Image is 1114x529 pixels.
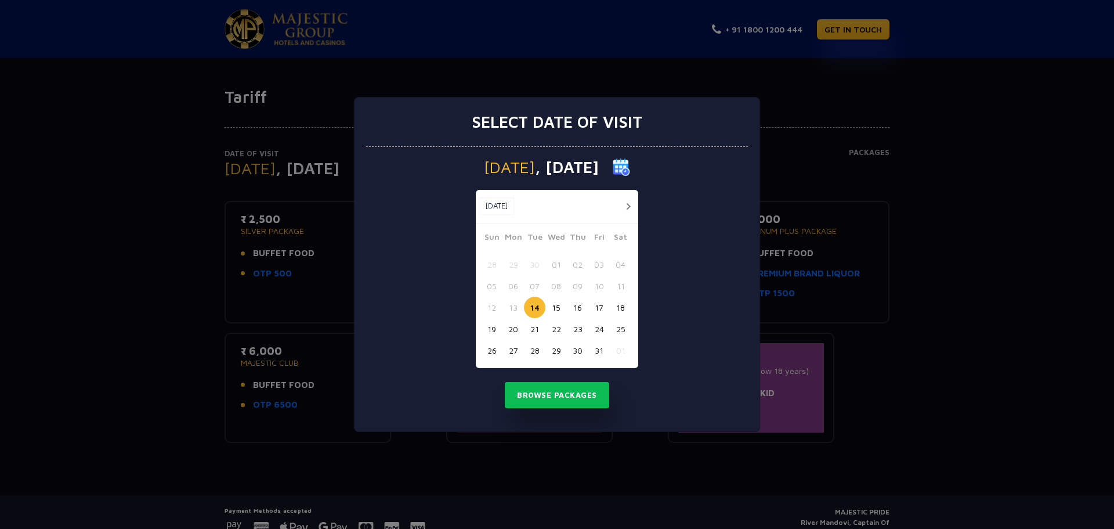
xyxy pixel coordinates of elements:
button: 01 [610,340,631,361]
button: 15 [545,297,567,318]
button: 04 [610,254,631,275]
button: 07 [524,275,545,297]
button: 17 [588,297,610,318]
button: 14 [524,297,545,318]
button: 31 [588,340,610,361]
button: 25 [610,318,631,340]
span: [DATE] [484,159,535,175]
button: 24 [588,318,610,340]
button: 23 [567,318,588,340]
span: , [DATE] [535,159,599,175]
button: 26 [481,340,502,361]
button: 02 [567,254,588,275]
button: 09 [567,275,588,297]
button: 28 [524,340,545,361]
span: Fri [588,231,610,247]
button: 13 [502,297,524,318]
button: 06 [502,275,524,297]
img: calender icon [613,159,630,176]
button: 18 [610,297,631,318]
button: 12 [481,297,502,318]
button: 27 [502,340,524,361]
span: Thu [567,231,588,247]
span: Mon [502,231,524,247]
button: 05 [481,275,502,297]
button: 03 [588,254,610,275]
span: Tue [524,231,545,247]
span: Sun [481,231,502,247]
button: 21 [524,318,545,340]
button: 30 [567,340,588,361]
button: 29 [545,340,567,361]
button: 08 [545,275,567,297]
button: 29 [502,254,524,275]
button: [DATE] [479,197,514,215]
button: 01 [545,254,567,275]
h3: Select date of visit [472,112,642,132]
span: Sat [610,231,631,247]
button: 10 [588,275,610,297]
button: 22 [545,318,567,340]
button: 28 [481,254,502,275]
button: 20 [502,318,524,340]
span: Wed [545,231,567,247]
button: 16 [567,297,588,318]
button: Browse Packages [505,382,609,409]
button: 30 [524,254,545,275]
button: 19 [481,318,502,340]
button: 11 [610,275,631,297]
